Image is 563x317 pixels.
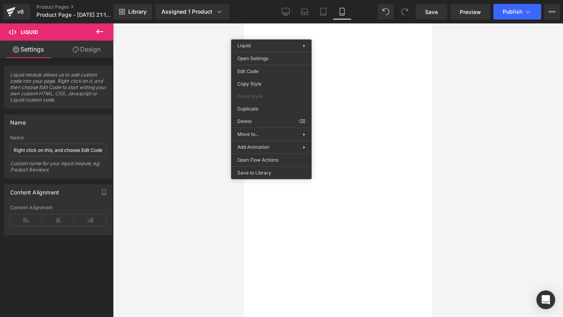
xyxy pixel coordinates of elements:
[237,68,305,75] span: Edit Code
[378,4,394,20] button: Undo
[113,4,152,20] a: New Library
[36,12,111,18] span: Product Page - [DATE] 21:18:06
[295,4,314,20] a: Laptop
[10,160,106,178] div: Custom name for your liquid module, eg: Product Reviews
[10,72,106,108] span: Liquid module allows us to add custom code into your page. Right click on it, and then choose Edi...
[237,118,299,125] span: Delete
[544,4,560,20] button: More
[536,290,555,309] div: Open Intercom Messenger
[333,4,351,20] a: Mobile
[425,8,438,16] span: Save
[10,205,106,210] div: Content Alignment
[10,115,26,126] div: Name
[237,144,303,151] span: Add Animation
[58,41,115,58] a: Design
[503,9,522,15] span: Publish
[299,118,305,125] span: ⌫
[3,4,30,20] a: v6
[493,4,541,20] button: Publish
[10,135,106,141] div: Name
[397,4,412,20] button: Redo
[237,105,305,112] span: Duplicate
[161,8,223,16] div: Assigned 1 Product
[237,93,305,100] span: Paste Style
[314,4,333,20] a: Tablet
[237,80,305,87] span: Copy Style
[237,131,303,138] span: Move to...
[237,55,305,62] span: Open Settings
[237,157,305,164] span: Open Flow Actions
[237,169,305,176] span: Save to Library
[21,29,38,35] span: Liquid
[460,8,481,16] span: Preview
[36,4,126,10] a: Product Pages
[450,4,490,20] a: Preview
[237,43,251,48] span: Liquid
[10,185,59,196] div: Content Alignment
[128,8,147,15] span: Library
[276,4,295,20] a: Desktop
[16,7,25,17] div: v6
